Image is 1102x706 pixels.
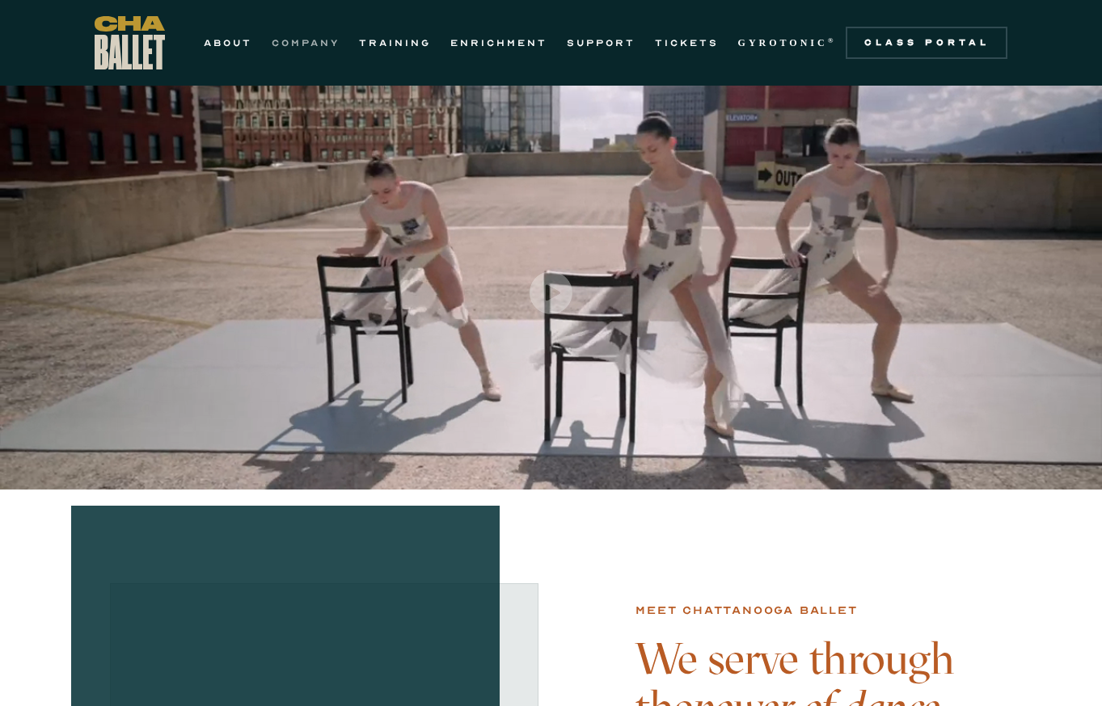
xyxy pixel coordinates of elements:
a: home [95,16,165,69]
div: Meet chattanooga ballet [635,601,857,620]
a: TRAINING [359,33,431,53]
a: SUPPORT [567,33,635,53]
a: ENRICHMENT [450,33,547,53]
a: GYROTONIC® [738,33,837,53]
a: Class Portal [846,27,1007,59]
div: Class Portal [855,36,998,49]
sup: ® [828,36,837,44]
strong: GYROTONIC [738,37,828,48]
a: COMPANY [272,33,340,53]
a: TICKETS [655,33,719,53]
a: ABOUT [204,33,252,53]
